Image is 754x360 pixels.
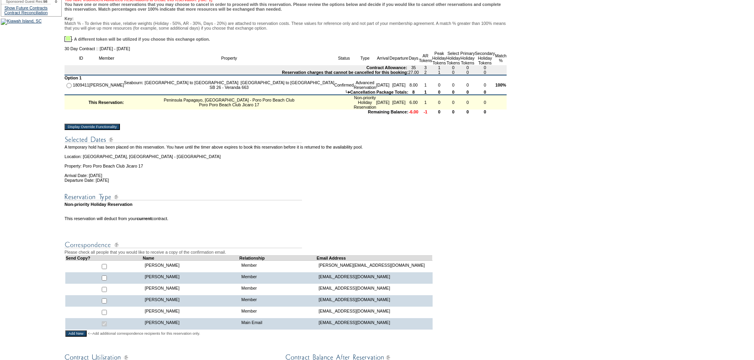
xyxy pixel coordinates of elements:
[65,250,226,254] span: Please check all people that you would like to receive a copy of the confirmation email.
[432,90,446,95] td: 0
[419,70,432,75] td: 2
[89,51,124,65] td: Member
[4,6,47,10] a: Show Future Contracts
[419,90,432,95] td: 1
[124,80,334,85] nobr: Seabourn: [GEOGRAPHIC_DATA] to [GEOGRAPHIC_DATA]: [GEOGRAPHIC_DATA] to [GEOGRAPHIC_DATA]
[367,65,407,70] b: Contract Allowance:
[143,272,239,284] td: [PERSON_NAME]
[354,80,376,90] td: Advanced Reservation
[446,90,460,95] td: 0
[496,83,506,87] b: 100%
[143,260,239,272] td: [PERSON_NAME]
[446,109,460,114] td: 0
[89,80,124,90] td: [PERSON_NAME]
[65,145,507,149] td: A temporary hold has been placed on this reservation. You have until the timer above expires to b...
[460,109,475,114] td: 0
[89,100,124,105] nobr: This Reservation:
[460,90,475,95] td: 0
[65,109,408,114] td: Remaining Balance:
[137,216,152,221] b: current
[65,135,302,145] img: Reservation Dates
[408,51,419,65] td: Days
[432,80,446,90] td: 0
[408,109,419,114] td: -6.00
[282,70,408,75] b: Reservation charges that cannot be cancelled for this booking:
[475,109,495,114] td: 0
[460,51,475,65] td: Primary Holiday Tokens
[376,80,390,90] td: [DATE]
[65,178,507,183] td: Departure Date: [DATE]
[317,260,433,272] td: [PERSON_NAME][EMAIL_ADDRESS][DOMAIN_NAME]
[73,51,89,65] td: ID
[65,255,142,260] td: Send Copy?
[419,109,432,114] td: -1
[65,192,302,202] img: Reservation Type
[239,255,317,260] td: Relationship
[460,65,475,70] td: 0
[334,80,353,90] td: Confirmed
[65,124,120,130] input: Display Override Functionality
[419,65,432,70] td: 3
[495,51,507,65] td: Match %
[239,295,317,307] td: Member
[239,318,317,330] td: Main Email
[73,80,89,90] td: 1809411
[432,70,446,75] td: 1
[475,51,495,65] td: Secondary Holiday Tokens
[408,90,419,95] td: 8
[334,51,353,65] td: Status
[446,70,460,75] td: 0
[446,95,460,109] td: 0
[239,260,317,272] td: Member
[419,80,432,90] td: 1
[419,51,432,65] td: AR Tokens
[460,80,475,90] td: 0
[376,51,390,65] td: Arrival
[432,95,446,109] td: 0
[460,95,475,109] td: 0
[65,2,507,41] div: You have one or more other reservations that you may choose to cancel in order to proceed with th...
[143,255,239,260] td: Name
[408,70,419,75] td: 27.00
[65,159,507,168] td: Property: Poro Poro Beach Club Jicaro 17
[317,295,433,307] td: [EMAIL_ADDRESS][DOMAIN_NAME]
[475,80,495,90] td: 0
[389,51,408,65] td: Departure
[317,272,433,284] td: [EMAIL_ADDRESS][DOMAIN_NAME]
[65,202,507,207] td: Non-priority Holiday Reservation
[65,216,507,221] td: This reservation will deduct from your contract.
[239,272,317,284] td: Member
[239,307,317,318] td: Member
[389,80,408,90] td: [DATE]
[475,90,495,95] td: 0
[432,65,446,70] td: 1
[143,295,239,307] td: [PERSON_NAME]
[143,284,239,295] td: [PERSON_NAME]
[354,51,376,65] td: Type
[432,109,446,114] td: 0
[317,284,433,295] td: [EMAIL_ADDRESS][DOMAIN_NAME]
[4,10,48,15] a: Contract Reconciliation
[65,149,507,159] td: Location: [GEOGRAPHIC_DATA], [GEOGRAPHIC_DATA] - [GEOGRAPHIC_DATA]
[460,70,475,75] td: 0
[65,330,87,337] input: Add New
[88,331,200,336] span: <--Add additional correspondence recipients for this reservation only.
[389,95,408,109] td: [DATE]
[446,51,460,65] td: Select Holiday Tokens
[65,46,507,51] td: 30 Day Contract :: [DATE] - [DATE]
[199,102,259,107] nobr: Poro Poro Beach Club Jicaro 17
[475,65,495,70] td: 0
[475,95,495,109] td: 0
[65,75,507,80] td: Option 1
[239,284,317,295] td: Member
[475,70,495,75] td: 0
[1,19,42,25] img: Kiawah Island, SC
[143,318,239,330] td: [PERSON_NAME]
[376,95,390,109] td: [DATE]
[124,51,334,65] td: Property
[65,90,408,95] td: Cancellation Package Totals:
[408,80,419,90] td: 8.00
[432,51,446,65] td: Peak Holiday Tokens
[65,168,507,178] td: Arrival Date: [DATE]
[317,255,433,260] td: Email Address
